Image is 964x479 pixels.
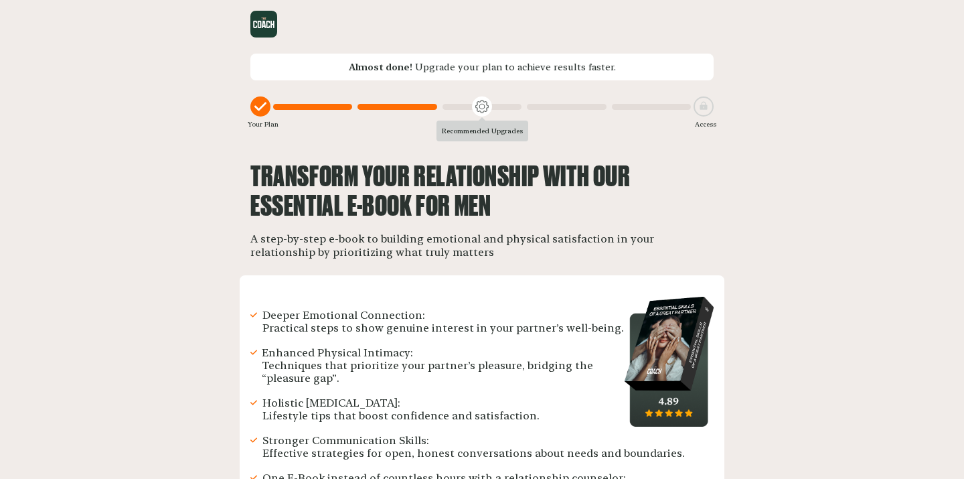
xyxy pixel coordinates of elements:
[695,119,716,129] div: Access
[250,161,714,220] div: TRANSFORM YOUR RELATIONSHIP WITH OUR ESSENTIAL E-BOOK FOR MEN
[262,409,540,422] div: Lifestyle tips that boost confidence and satisfaction.
[436,121,528,141] div: Recommended Upgrades
[349,61,412,72] b: Almost done!
[262,346,624,359] div: Enhanced Physical Intimacy:
[262,447,685,460] div: Effective strategies for open, honest conversations about needs and boundaries.
[262,322,624,334] div: Practical steps to show genuine interest in your partner’s well-being.
[262,359,624,385] div: Techniques that prioritize your partner’s pleasure, bridging the “pleasure gap”.
[250,54,714,80] div: Upgrade your plan to achieve results faster.
[624,297,714,427] img: book
[250,11,277,38] img: logo
[250,232,714,259] div: A step-by-step e-book to building emotional and physical satisfaction in your relationship by pri...
[248,119,278,129] div: Your Plan
[262,309,624,322] div: Deeper Emotional Connection:
[262,434,685,447] div: Stronger Communication Skills:
[262,397,540,409] div: Holistic [MEDICAL_DATA]:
